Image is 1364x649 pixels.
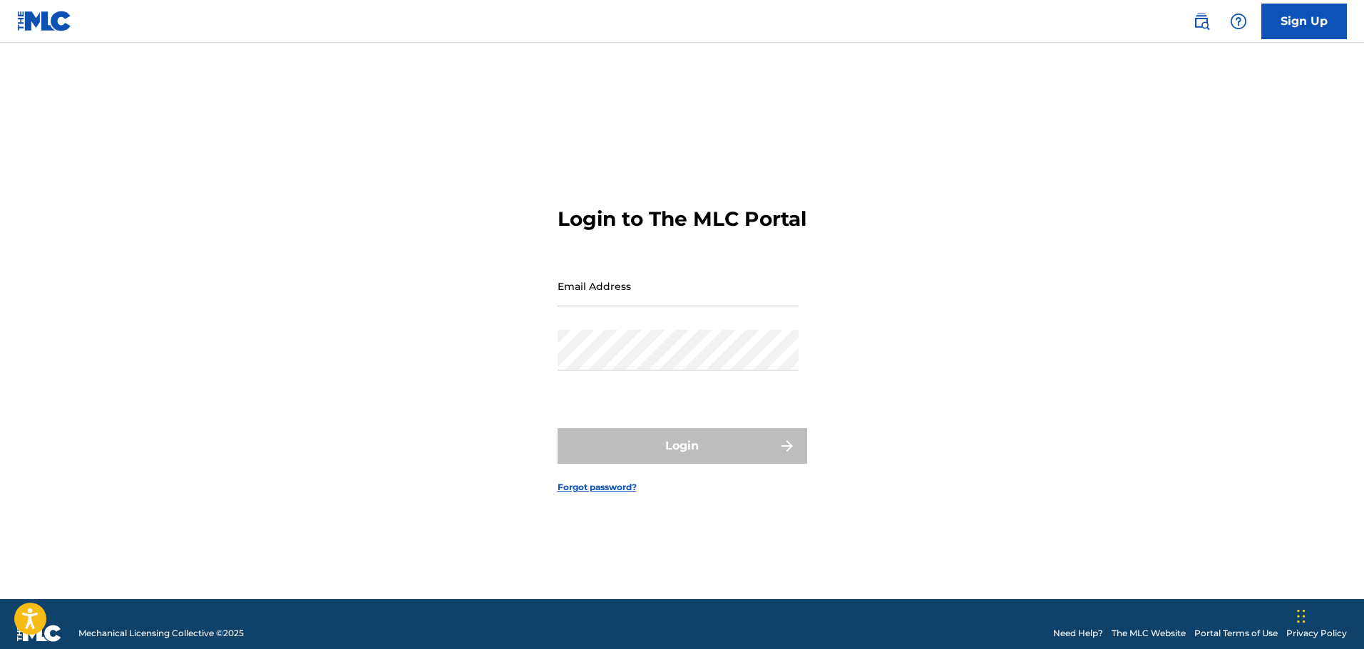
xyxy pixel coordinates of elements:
a: Privacy Policy [1286,627,1347,640]
img: search [1193,13,1210,30]
img: help [1230,13,1247,30]
img: logo [17,625,61,642]
a: Sign Up [1261,4,1347,39]
div: Help [1224,7,1253,36]
h3: Login to The MLC Portal [558,207,806,232]
img: MLC Logo [17,11,72,31]
iframe: Chat Widget [1293,581,1364,649]
a: Portal Terms of Use [1194,627,1278,640]
a: The MLC Website [1112,627,1186,640]
a: Need Help? [1053,627,1103,640]
a: Forgot password? [558,481,637,494]
span: Mechanical Licensing Collective © 2025 [78,627,244,640]
a: Public Search [1187,7,1216,36]
div: Drag [1297,595,1306,638]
